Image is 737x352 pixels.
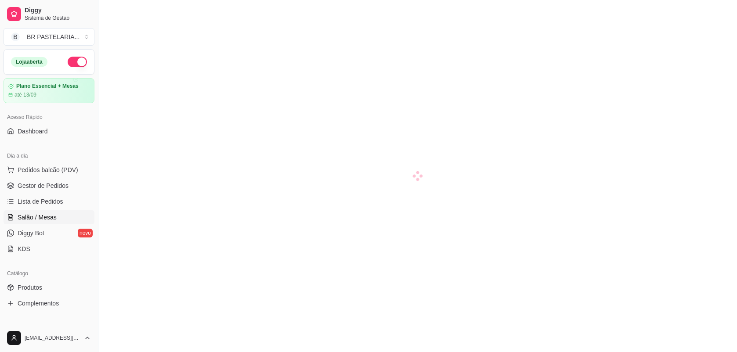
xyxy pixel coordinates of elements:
article: até 13/09 [14,91,36,98]
a: KDS [4,242,94,256]
span: Pedidos balcão (PDV) [18,165,78,174]
a: Produtos [4,280,94,295]
a: Diggy Botnovo [4,226,94,240]
span: B [11,32,20,41]
button: Pedidos balcão (PDV) [4,163,94,177]
article: Plano Essencial + Mesas [16,83,79,90]
span: Diggy Bot [18,229,44,237]
a: Lista de Pedidos [4,194,94,208]
a: DiggySistema de Gestão [4,4,94,25]
span: Sistema de Gestão [25,14,91,22]
a: Salão / Mesas [4,210,94,224]
span: Lista de Pedidos [18,197,63,206]
a: Gestor de Pedidos [4,179,94,193]
a: Dashboard [4,124,94,138]
span: [EMAIL_ADDRESS][DOMAIN_NAME] [25,334,80,341]
span: Diggy [25,7,91,14]
button: [EMAIL_ADDRESS][DOMAIN_NAME] [4,327,94,348]
div: Dia a dia [4,149,94,163]
div: BR PASTELARIA ... [27,32,79,41]
a: Complementos [4,296,94,310]
span: Gestor de Pedidos [18,181,69,190]
div: Acesso Rápido [4,110,94,124]
button: Select a team [4,28,94,46]
span: KDS [18,244,30,253]
span: Produtos [18,283,42,292]
div: Loja aberta [11,57,47,67]
span: Salão / Mesas [18,213,57,222]
button: Alterar Status [68,57,87,67]
span: Complementos [18,299,59,308]
a: Plano Essencial + Mesasaté 13/09 [4,78,94,103]
span: Dashboard [18,127,48,136]
div: Catálogo [4,266,94,280]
